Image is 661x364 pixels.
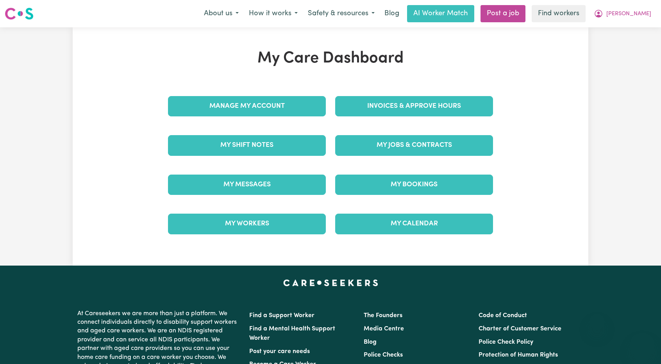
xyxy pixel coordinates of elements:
a: Find a Mental Health Support Worker [249,326,335,341]
a: Media Centre [364,326,404,332]
a: Post your care needs [249,348,310,355]
a: Charter of Customer Service [479,326,561,332]
a: My Calendar [335,214,493,234]
a: My Bookings [335,175,493,195]
span: [PERSON_NAME] [606,10,651,18]
button: How it works [244,5,303,22]
a: The Founders [364,312,402,319]
img: Careseekers logo [5,7,34,21]
a: Protection of Human Rights [479,352,558,358]
iframe: Close message [589,314,605,330]
a: AI Worker Match [407,5,474,22]
a: Police Check Policy [479,339,533,345]
a: Careseekers home page [283,280,378,286]
a: Careseekers logo [5,5,34,23]
a: Invoices & Approve Hours [335,96,493,116]
a: Police Checks [364,352,403,358]
a: Post a job [481,5,525,22]
a: Find a Support Worker [249,312,314,319]
a: Blog [364,339,377,345]
a: Find workers [532,5,586,22]
a: My Messages [168,175,326,195]
h1: My Care Dashboard [163,49,498,68]
a: Manage My Account [168,96,326,116]
button: About us [199,5,244,22]
button: Safety & resources [303,5,380,22]
a: Blog [380,5,404,22]
a: My Workers [168,214,326,234]
a: Code of Conduct [479,312,527,319]
a: My Shift Notes [168,135,326,155]
a: My Jobs & Contracts [335,135,493,155]
button: My Account [589,5,656,22]
iframe: Button to launch messaging window [630,333,655,358]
